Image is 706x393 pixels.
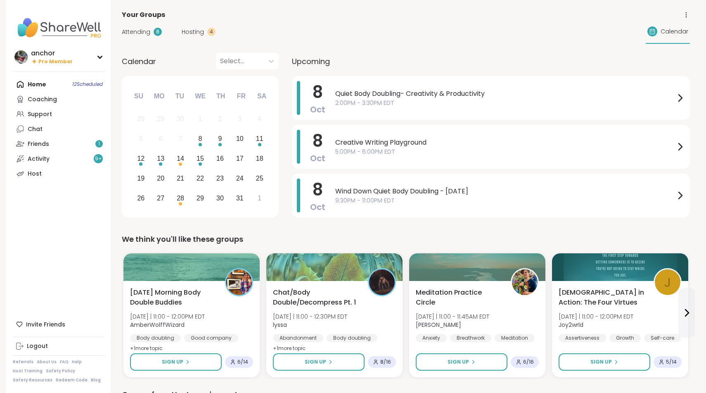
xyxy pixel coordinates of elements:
[559,312,633,321] span: [DATE] | 11:00 - 12:00PM EDT
[130,334,181,342] div: Body doubling
[13,368,43,374] a: Host Training
[559,321,583,329] b: Joy2wrld
[666,359,677,365] span: 5 / 14
[13,136,105,151] a: Friends1
[95,155,102,162] span: 9 +
[559,353,650,371] button: Sign Up
[310,201,325,213] span: Oct
[310,104,325,115] span: Oct
[27,342,48,350] div: Logout
[130,353,222,371] button: Sign Up
[130,288,216,307] span: [DATE] Morning Body Double Buddies
[192,130,209,148] div: Choose Wednesday, October 8th, 2025
[199,133,202,144] div: 8
[98,141,100,148] span: 1
[137,193,145,204] div: 26
[644,334,681,342] div: Self-care
[335,196,675,205] span: 9:30PM - 11:00PM EDT
[122,10,165,20] span: Your Groups
[131,109,269,208] div: month 2025-10
[211,169,229,187] div: Choose Thursday, October 23rd, 2025
[172,110,190,128] div: Not available Tuesday, September 30th, 2025
[192,189,209,207] div: Choose Wednesday, October 29th, 2025
[13,107,105,121] a: Support
[13,151,105,166] a: Activity9+
[251,169,268,187] div: Choose Saturday, October 25th, 2025
[13,166,105,181] a: Host
[335,148,675,156] span: 5:00PM - 6:00PM EDT
[152,169,170,187] div: Choose Monday, October 20th, 2025
[218,113,222,124] div: 2
[416,321,461,329] b: [PERSON_NAME]
[231,110,249,128] div: Not available Friday, October 3rd, 2025
[171,87,189,105] div: Tu
[231,130,249,148] div: Choose Friday, October 10th, 2025
[197,173,204,184] div: 22
[122,28,150,36] span: Attending
[335,186,675,196] span: Wind Down Quiet Body Doubling - [DATE]
[313,178,323,201] span: 8
[559,334,606,342] div: Assertiveness
[139,133,143,144] div: 5
[130,321,185,329] b: AmberWolffWizard
[37,359,57,365] a: About Us
[450,334,491,342] div: Breathwork
[122,233,690,245] div: We think you'll like these groups
[130,87,148,105] div: Su
[273,288,359,307] span: Chat/Body Double/Decompress Pt. 1
[137,153,145,164] div: 12
[273,334,323,342] div: Abandonment
[313,81,323,104] span: 8
[152,189,170,207] div: Choose Monday, October 27th, 2025
[132,169,150,187] div: Choose Sunday, October 19th, 2025
[72,359,82,365] a: Help
[172,169,190,187] div: Choose Tuesday, October 21st, 2025
[177,193,184,204] div: 28
[273,312,347,321] span: [DATE] | 11:00 - 12:30PM EDT
[172,189,190,207] div: Choose Tuesday, October 28th, 2025
[258,113,261,124] div: 4
[28,125,43,133] div: Chat
[56,377,88,383] a: Redeem Code
[335,89,675,99] span: Quiet Body Doubling- Creativity & Productivity
[226,269,252,295] img: AmberWolffWizard
[137,173,145,184] div: 19
[211,110,229,128] div: Not available Thursday, October 2nd, 2025
[335,99,675,107] span: 2:00PM - 3:30PM EDT
[130,312,205,321] span: [DATE] | 11:00 - 12:00PM EDT
[236,173,244,184] div: 24
[177,153,184,164] div: 14
[199,113,202,124] div: 1
[137,113,145,124] div: 28
[212,87,230,105] div: Th
[177,113,184,124] div: 30
[216,153,224,164] div: 16
[327,334,377,342] div: Body doubling
[236,193,244,204] div: 31
[236,133,244,144] div: 10
[251,130,268,148] div: Choose Saturday, October 11th, 2025
[661,27,688,36] span: Calendar
[237,359,248,365] span: 6 / 14
[172,150,190,168] div: Choose Tuesday, October 14th, 2025
[211,130,229,148] div: Choose Thursday, October 9th, 2025
[28,155,50,163] div: Activity
[46,368,75,374] a: Safety Policy
[157,193,164,204] div: 27
[211,189,229,207] div: Choose Thursday, October 30th, 2025
[14,50,28,64] img: anchor
[197,153,204,164] div: 15
[28,95,57,104] div: Coaching
[132,130,150,148] div: Not available Sunday, October 5th, 2025
[559,288,644,307] span: [DEMOGRAPHIC_DATA] in Action: The Four Virtues
[13,377,52,383] a: Safety Resources
[28,110,52,119] div: Support
[13,317,105,332] div: Invite Friends
[251,189,268,207] div: Choose Saturday, November 1st, 2025
[512,269,538,295] img: Nicholas
[132,189,150,207] div: Choose Sunday, October 26th, 2025
[251,150,268,168] div: Choose Saturday, October 18th, 2025
[207,28,216,36] div: 4
[154,28,162,36] div: 8
[13,339,105,354] a: Logout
